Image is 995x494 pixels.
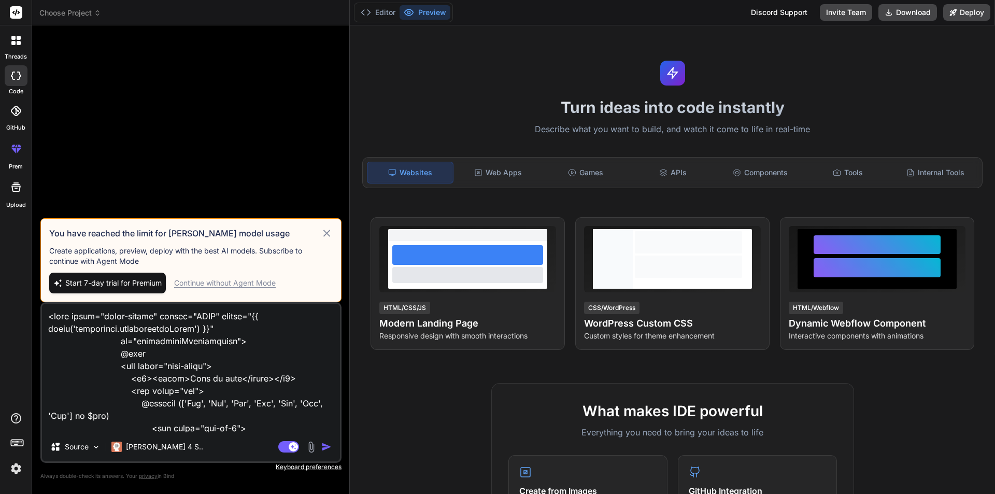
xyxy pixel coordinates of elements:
div: Discord Support [745,4,814,21]
img: settings [7,460,25,477]
span: Start 7-day trial for Premium [65,278,162,288]
p: [PERSON_NAME] 4 S.. [126,442,203,452]
div: Components [718,162,803,184]
h2: What makes IDE powerful [508,400,837,422]
div: Websites [367,162,453,184]
p: Describe what you want to build, and watch it come to life in real-time [356,123,989,136]
span: privacy [139,473,158,479]
div: Internal Tools [892,162,978,184]
div: Web Apps [456,162,541,184]
div: Continue without Agent Mode [174,278,276,288]
img: attachment [305,441,317,453]
p: Keyboard preferences [40,463,342,471]
p: Everything you need to bring your ideas to life [508,426,837,439]
p: Custom styles for theme enhancement [584,331,761,341]
h4: Dynamic Webflow Component [789,316,965,331]
button: Editor [357,5,400,20]
button: Start 7-day trial for Premium [49,273,166,293]
h3: You have reached the limit for [PERSON_NAME] model usage [49,227,321,239]
textarea: <lore ipsum="dolor-sitame" consec="ADIP" elitse="{{ doeiu('temporinci.utlaboreetdoLorem') }}" al=... [42,304,340,432]
label: prem [9,162,23,171]
h4: WordPress Custom CSS [584,316,761,331]
label: threads [5,52,27,61]
button: Download [878,4,937,21]
img: icon [321,442,332,452]
h1: Turn ideas into code instantly [356,98,989,117]
p: Always double-check its answers. Your in Bind [40,471,342,481]
button: Preview [400,5,450,20]
button: Invite Team [820,4,872,21]
div: CSS/WordPress [584,302,639,314]
label: code [9,87,23,96]
p: Interactive components with animations [789,331,965,341]
img: Pick Models [92,443,101,451]
label: GitHub [6,123,25,132]
span: Choose Project [39,8,101,18]
div: Tools [805,162,891,184]
div: Games [543,162,629,184]
p: Create applications, preview, deploy with the best AI models. Subscribe to continue with Agent Mode [49,246,333,266]
div: HTML/CSS/JS [379,302,430,314]
label: Upload [6,201,26,209]
div: HTML/Webflow [789,302,843,314]
button: Deploy [943,4,990,21]
p: Responsive design with smooth interactions [379,331,556,341]
h4: Modern Landing Page [379,316,556,331]
p: Source [65,442,89,452]
img: Claude 4 Sonnet [111,442,122,452]
div: APIs [630,162,716,184]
